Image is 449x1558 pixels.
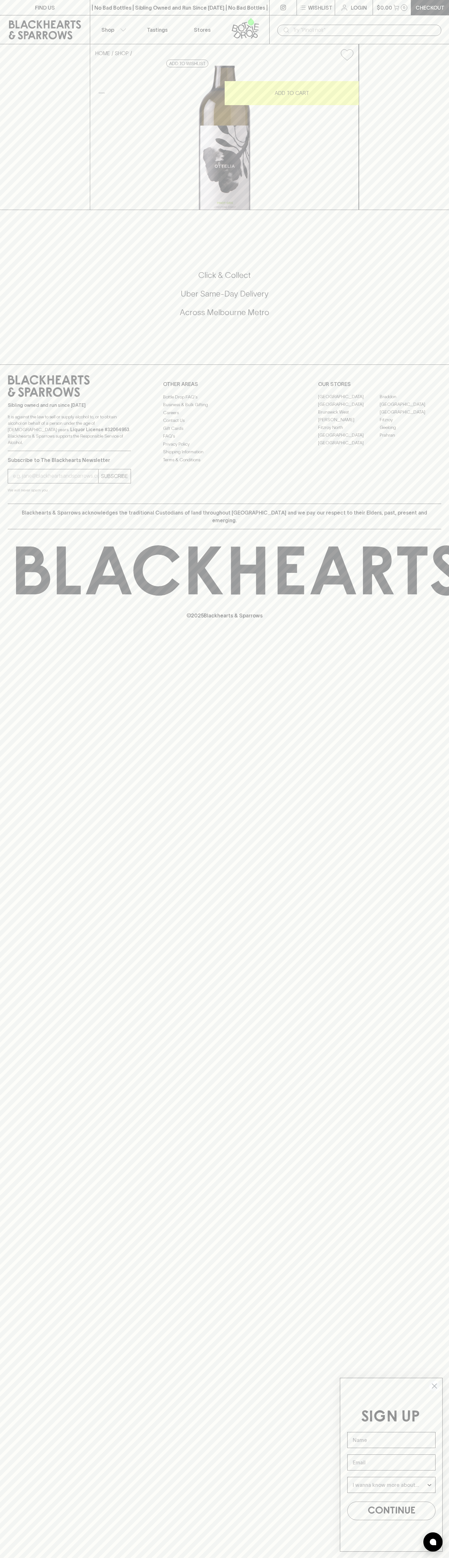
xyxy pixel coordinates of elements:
[318,393,380,401] a: [GEOGRAPHIC_DATA]
[163,393,286,401] a: Bottle Drop FAQ's
[8,402,131,408] p: Sibling owned and run since [DATE]
[163,424,286,432] a: Gift Cards
[377,4,392,12] p: $0.00
[8,289,441,299] h5: Uber Same-Day Delivery
[361,1410,420,1425] span: SIGN UP
[353,1477,426,1493] input: I wanna know more about...
[347,1432,436,1448] input: Name
[101,472,128,480] p: SUBSCRIBE
[380,408,441,416] a: [GEOGRAPHIC_DATA]
[429,1380,440,1392] button: Close dialog
[426,1477,433,1493] button: Show Options
[225,81,359,105] button: ADD TO CART
[351,4,367,12] p: Login
[308,4,332,12] p: Wishlist
[380,401,441,408] a: [GEOGRAPHIC_DATA]
[380,424,441,431] a: Geelong
[163,448,286,456] a: Shipping Information
[380,416,441,424] a: Fitzroy
[13,509,436,524] p: Blackhearts & Sparrows acknowledges the traditional Custodians of land throughout [GEOGRAPHIC_DAT...
[318,424,380,431] a: Fitzroy North
[163,409,286,416] a: Careers
[166,60,208,67] button: Add to wishlist
[380,431,441,439] a: Prahran
[8,270,441,281] h5: Click & Collect
[13,471,98,481] input: e.g. jane@blackheartsandsparrows.com.au
[416,4,445,12] p: Checkout
[90,66,358,210] img: 11213.png
[115,50,129,56] a: SHOP
[95,50,110,56] a: HOME
[163,440,286,448] a: Privacy Policy
[163,432,286,440] a: FAQ's
[70,427,129,432] strong: Liquor License #32064953
[275,89,309,97] p: ADD TO CART
[163,401,286,409] a: Business & Bulk Gifting
[99,469,131,483] button: SUBSCRIBE
[347,1454,436,1470] input: Email
[8,456,131,464] p: Subscribe to The Blackhearts Newsletter
[135,15,180,44] a: Tastings
[8,244,441,352] div: Call to action block
[163,380,286,388] p: OTHER AREAS
[163,456,286,464] a: Terms & Conditions
[8,487,131,493] p: We will never spam you
[318,439,380,447] a: [GEOGRAPHIC_DATA]
[318,408,380,416] a: Brunswick West
[318,380,441,388] p: OUR STORES
[163,417,286,424] a: Contact Us
[8,307,441,318] h5: Across Melbourne Metro
[318,416,380,424] a: [PERSON_NAME]
[293,25,436,35] input: Try "Pinot noir"
[333,1371,449,1558] div: FLYOUT Form
[8,414,131,446] p: It is against the law to sell or supply alcohol to, or to obtain alcohol on behalf of a person un...
[318,401,380,408] a: [GEOGRAPHIC_DATA]
[347,1502,436,1520] button: CONTINUE
[101,26,114,34] p: Shop
[194,26,211,34] p: Stores
[403,6,405,9] p: 0
[35,4,55,12] p: FIND US
[430,1539,436,1545] img: bubble-icon
[147,26,168,34] p: Tastings
[180,15,225,44] a: Stores
[318,431,380,439] a: [GEOGRAPHIC_DATA]
[90,15,135,44] button: Shop
[338,47,356,63] button: Add to wishlist
[380,393,441,401] a: Braddon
